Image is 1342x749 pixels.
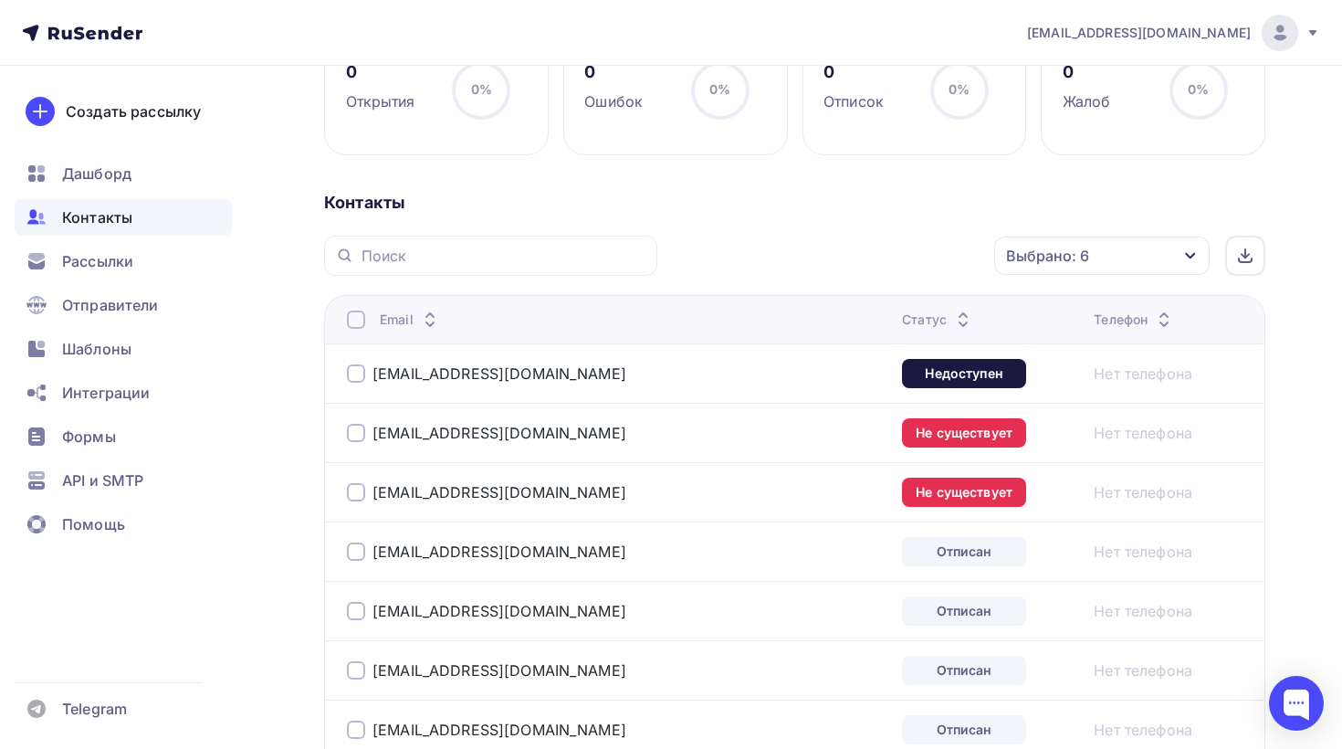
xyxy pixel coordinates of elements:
[15,155,232,192] a: Дашборд
[362,246,646,266] input: Поиск
[62,250,133,272] span: Рассылки
[62,513,125,535] span: Помощь
[902,311,974,329] div: Статус
[372,364,626,383] a: [EMAIL_ADDRESS][DOMAIN_NAME]
[62,426,116,448] span: Формы
[1094,541,1192,563] a: Нет телефона
[1094,659,1192,681] a: Нет телефона
[1006,245,1089,267] div: Выбрано: 6
[949,81,970,97] span: 0%
[902,656,1026,685] div: Отписан
[1188,81,1209,97] span: 0%
[1063,90,1111,112] div: Жалоб
[372,543,626,561] a: [EMAIL_ADDRESS][DOMAIN_NAME]
[1063,61,1111,83] div: 0
[380,311,441,329] div: Email
[1027,24,1251,42] span: [EMAIL_ADDRESS][DOMAIN_NAME]
[62,698,127,720] span: Telegram
[62,294,159,316] span: Отправители
[1094,422,1192,444] a: Нет телефона
[346,61,415,83] div: 0
[1094,600,1192,622] a: Нет телефона
[372,602,626,620] a: [EMAIL_ADDRESS][DOMAIN_NAME]
[902,478,1026,507] div: Не существует
[584,61,643,83] div: 0
[823,90,884,112] div: Отписок
[62,206,132,228] span: Контакты
[902,418,1026,448] div: Не существует
[62,338,131,360] span: Шаблоны
[372,483,626,501] a: [EMAIL_ADDRESS][DOMAIN_NAME]
[902,359,1026,388] div: Недоступен
[62,163,131,185] span: Дашборд
[1027,15,1320,51] a: [EMAIL_ADDRESS][DOMAIN_NAME]
[15,243,232,280] a: Рассылки
[1094,481,1192,503] a: Нет телефона
[902,537,1026,566] div: Отписан
[902,715,1026,744] div: Отписан
[471,81,492,97] span: 0%
[62,469,143,491] span: API и SMTP
[372,661,626,680] a: [EMAIL_ADDRESS][DOMAIN_NAME]
[15,418,232,455] a: Формы
[1094,363,1192,385] a: Нет телефона
[709,81,730,97] span: 0%
[324,192,1265,214] div: Контакты
[66,100,201,122] div: Создать рассылку
[15,199,232,236] a: Контакты
[15,287,232,323] a: Отправители
[372,424,626,442] a: [EMAIL_ADDRESS][DOMAIN_NAME]
[62,382,150,404] span: Интеграции
[823,61,884,83] div: 0
[372,721,626,739] a: [EMAIL_ADDRESS][DOMAIN_NAME]
[15,331,232,367] a: Шаблоны
[1094,311,1175,329] div: Телефон
[993,236,1211,276] button: Выбрано: 6
[1094,719,1192,741] a: Нет телефона
[584,90,643,112] div: Ошибок
[902,596,1026,626] div: Отписан
[346,90,415,112] div: Открытия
